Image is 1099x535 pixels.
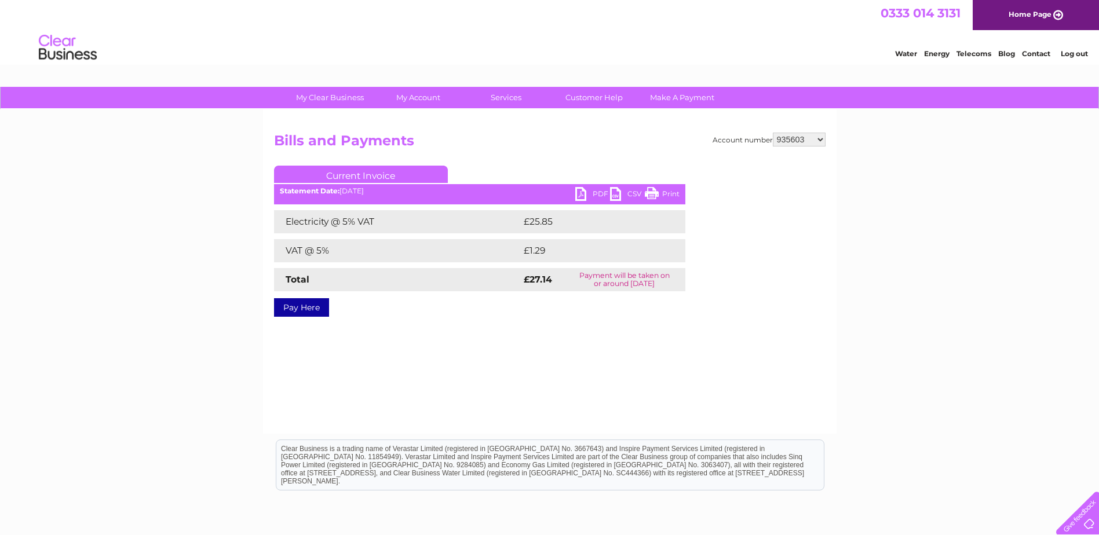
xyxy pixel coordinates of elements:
a: Water [895,49,917,58]
div: Clear Business is a trading name of Verastar Limited (registered in [GEOGRAPHIC_DATA] No. 3667643... [276,6,824,56]
div: Account number [713,133,826,146]
a: Telecoms [956,49,991,58]
a: Print [645,187,680,204]
a: CSV [610,187,645,204]
a: Make A Payment [634,87,730,108]
strong: Total [286,274,309,285]
td: Payment will be taken on or around [DATE] [564,268,685,291]
a: Customer Help [546,87,642,108]
td: VAT @ 5% [274,239,521,262]
a: Log out [1061,49,1088,58]
a: Current Invoice [274,166,448,183]
h2: Bills and Payments [274,133,826,155]
td: Electricity @ 5% VAT [274,210,521,233]
td: £1.29 [521,239,657,262]
b: Statement Date: [280,186,339,195]
a: PDF [575,187,610,204]
td: £25.85 [521,210,662,233]
a: Energy [924,49,950,58]
a: My Clear Business [282,87,378,108]
a: Blog [998,49,1015,58]
a: Contact [1022,49,1050,58]
img: logo.png [38,30,97,65]
a: 0333 014 3131 [881,6,961,20]
div: [DATE] [274,187,685,195]
a: My Account [370,87,466,108]
a: Pay Here [274,298,329,317]
a: Services [458,87,554,108]
strong: £27.14 [524,274,552,285]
